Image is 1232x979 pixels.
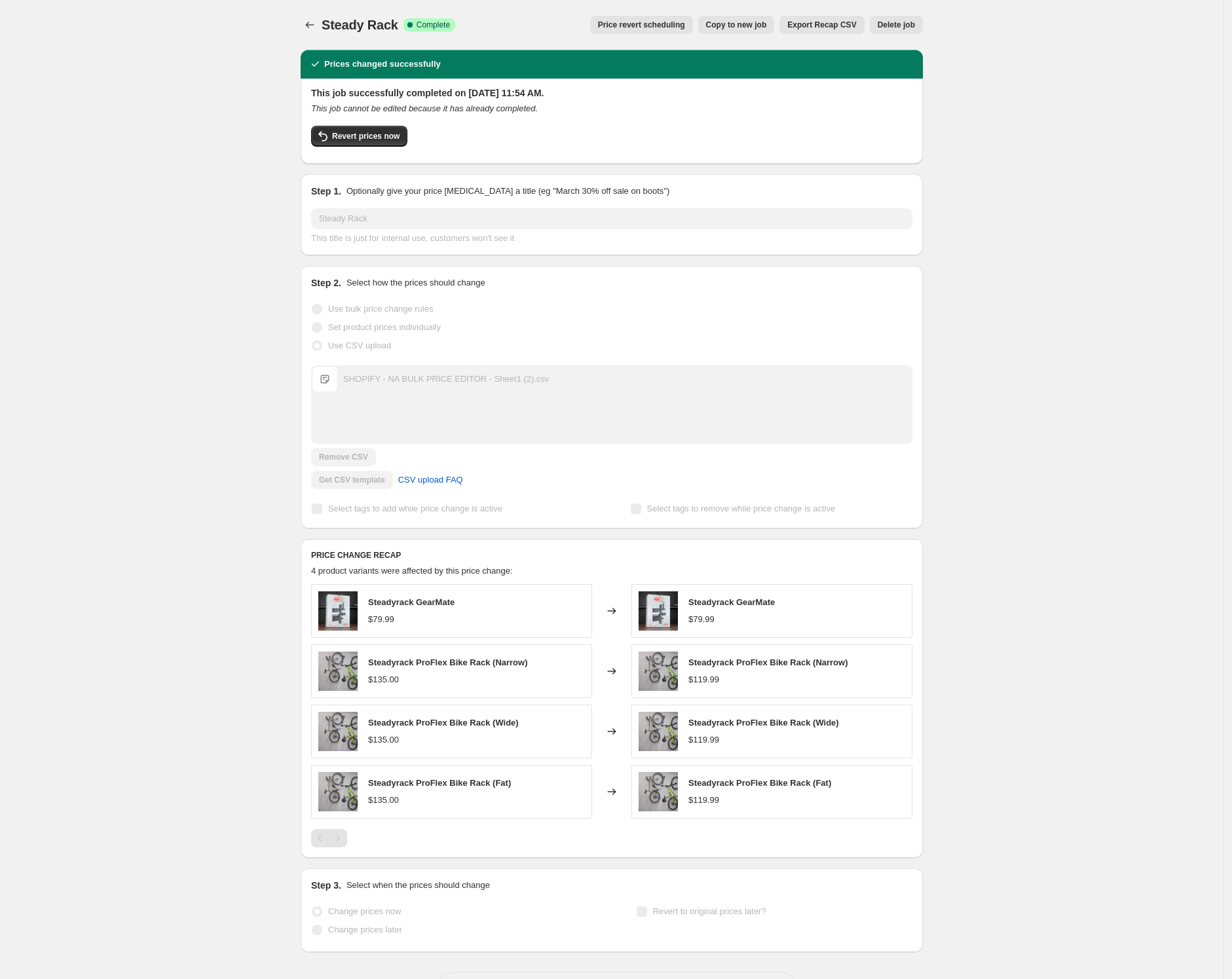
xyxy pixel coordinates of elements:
span: Export Recap CSV [787,20,856,30]
span: Steady Rack [322,18,398,32]
span: Steadyrack ProFlex Bike Rack (Wide) [688,718,839,728]
div: $135.00 [368,794,399,807]
input: 30% off holiday sale [311,208,912,229]
button: Price change jobs [301,16,319,34]
span: Change prices now [328,906,401,916]
h6: PRICE CHANGE RECAP [311,550,912,561]
div: $119.99 [688,794,719,807]
div: $79.99 [368,613,394,626]
span: Steadyrack ProFlex Bike Rack (Narrow) [368,657,528,667]
span: Delete job [878,20,915,30]
span: Select tags to add while price change is active [328,504,502,513]
button: Export Recap CSV [779,16,864,34]
i: This job cannot be edited because it has already completed. [311,103,538,113]
img: GearMate-1_80x.jpg [318,591,358,631]
span: This title is just for internal use, customers won't see it [311,233,514,243]
h2: Prices changed successfully [324,58,441,71]
img: Steadyrack-Lifestyle-1_80x.jpg [639,772,678,811]
div: $119.99 [688,673,719,686]
span: Complete [417,20,450,30]
span: 4 product variants were affected by this price change: [311,566,513,576]
p: Select when the prices should change [346,879,490,892]
button: Price revert scheduling [590,16,693,34]
span: Steadyrack ProFlex Bike Rack (Fat) [368,778,511,788]
p: Select how the prices should change [346,276,485,289]
a: CSV upload FAQ [390,470,471,490]
div: $135.00 [368,673,399,686]
div: SHOPIFY - NA BULK PRICE EDITOR - Sheet1 (2).csv [343,373,550,386]
img: Steadyrack-Lifestyle-1_80x.jpg [318,772,358,811]
span: CSV upload FAQ [398,473,463,487]
img: Steadyrack-Lifestyle-1_80x.jpg [318,712,358,751]
div: $119.99 [688,733,719,747]
button: Copy to new job [698,16,775,34]
span: Steadyrack ProFlex Bike Rack (Fat) [688,778,831,788]
span: Price revert scheduling [598,20,685,30]
h2: Step 2. [311,276,341,289]
h2: Step 1. [311,185,341,198]
span: Set product prices individually [328,322,441,332]
span: Steadyrack ProFlex Bike Rack (Narrow) [688,657,848,667]
img: Steadyrack-Lifestyle-1_80x.jpg [639,712,678,751]
span: Steadyrack GearMate [368,597,455,607]
span: Steadyrack GearMate [688,597,775,607]
button: Revert prices now [311,126,407,147]
span: Change prices later [328,925,402,934]
div: $135.00 [368,733,399,747]
span: Steadyrack ProFlex Bike Rack (Wide) [368,718,519,728]
span: Revert to original prices later? [653,906,766,916]
span: Copy to new job [706,20,767,30]
h2: This job successfully completed on [DATE] 11:54 AM. [311,86,912,100]
img: GearMate-1_80x.jpg [639,591,678,631]
div: $79.99 [688,613,715,626]
span: Select tags to remove while price change is active [647,504,836,513]
button: Delete job [870,16,923,34]
span: Use bulk price change rules [328,304,433,314]
p: Optionally give your price [MEDICAL_DATA] a title (eg "March 30% off sale on boots") [346,185,669,198]
h2: Step 3. [311,879,341,892]
img: Steadyrack-Lifestyle-1_80x.jpg [318,652,358,691]
img: Steadyrack-Lifestyle-1_80x.jpg [639,652,678,691]
nav: Pagination [311,829,347,847]
span: Use CSV upload [328,341,391,350]
span: Revert prices now [332,131,400,141]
